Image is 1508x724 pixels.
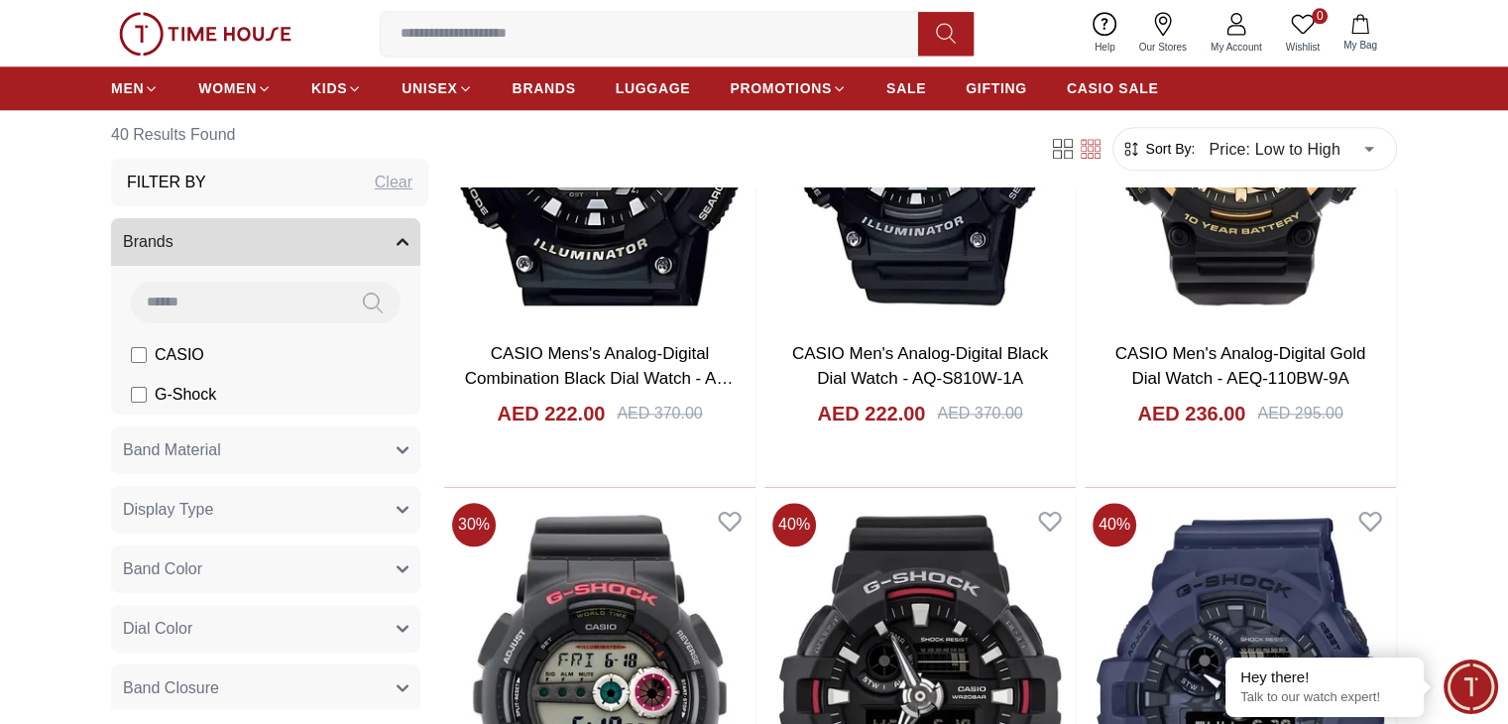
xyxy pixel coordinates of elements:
[937,402,1022,425] div: AED 370.00
[730,78,832,98] span: PROMOTIONS
[513,78,576,98] span: BRANDS
[1093,503,1136,546] span: 40 %
[1332,10,1389,57] button: My Bag
[1087,40,1123,55] span: Help
[111,111,428,159] h6: 40 Results Found
[1083,8,1127,59] a: Help
[198,70,272,106] a: WOMEN
[1257,402,1342,425] div: AED 295.00
[730,70,847,106] a: PROMOTIONS
[1240,667,1409,687] div: Hey there!
[1203,40,1270,55] span: My Account
[375,171,412,194] div: Clear
[402,78,457,98] span: UNISEX
[123,498,213,522] span: Display Type
[1067,78,1159,98] span: CASIO SALE
[127,171,206,194] h3: Filter By
[119,12,291,56] img: ...
[1335,38,1385,53] span: My Bag
[311,78,347,98] span: KIDS
[1127,8,1199,59] a: Our Stores
[1137,400,1245,427] h4: AED 236.00
[886,70,926,106] a: SALE
[452,503,496,546] span: 30 %
[155,383,216,407] span: G-Shock
[616,70,691,106] a: LUGGAGE
[1312,8,1328,24] span: 0
[111,605,420,653] button: Dial Color
[111,218,420,266] button: Brands
[1131,40,1195,55] span: Our Stores
[198,78,257,98] span: WOMEN
[465,344,735,414] a: CASIO Mens's Analog-Digital Combination Black Dial Watch - AQ-S810W-1B
[817,400,925,427] h4: AED 222.00
[123,676,219,700] span: Band Closure
[111,78,144,98] span: MEN
[311,70,362,106] a: KIDS
[1274,8,1332,59] a: 0Wishlist
[402,70,472,106] a: UNISEX
[1195,121,1388,177] div: Price: Low to High
[966,78,1027,98] span: GIFTING
[123,230,174,254] span: Brands
[1115,344,1366,389] a: CASIO Men's Analog-Digital Gold Dial Watch - AEQ-110BW-9A
[1278,40,1328,55] span: Wishlist
[111,664,420,712] button: Band Closure
[111,486,420,534] button: Display Type
[966,70,1027,106] a: GIFTING
[497,400,605,427] h4: AED 222.00
[617,402,702,425] div: AED 370.00
[1067,70,1159,106] a: CASIO SALE
[792,344,1048,389] a: CASIO Men's Analog-Digital Black Dial Watch - AQ-S810W-1A
[886,78,926,98] span: SALE
[111,426,420,474] button: Band Material
[123,617,192,641] span: Dial Color
[1121,139,1195,159] button: Sort By:
[1141,139,1195,159] span: Sort By:
[1444,660,1498,714] div: Chat Widget
[111,545,420,593] button: Band Color
[111,70,159,106] a: MEN
[616,78,691,98] span: LUGGAGE
[772,503,816,546] span: 40 %
[131,387,147,403] input: G-Shock
[131,347,147,363] input: CASIO
[123,557,202,581] span: Band Color
[513,70,576,106] a: BRANDS
[123,438,221,462] span: Band Material
[155,343,204,367] span: CASIO
[1240,689,1409,706] p: Talk to our watch expert!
